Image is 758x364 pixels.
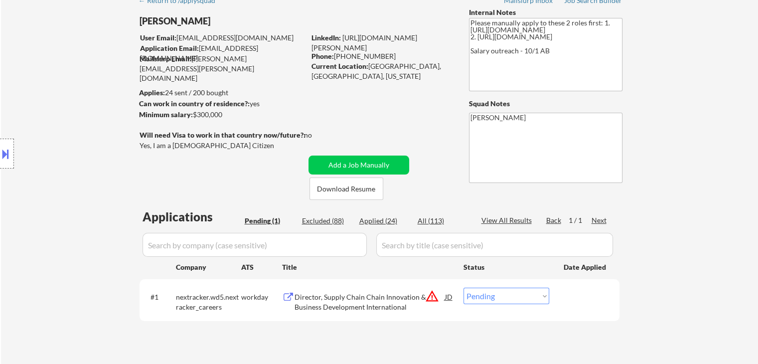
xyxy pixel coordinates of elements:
[140,44,199,52] strong: Application Email:
[139,99,302,109] div: yes
[143,233,367,257] input: Search by company (case sensitive)
[176,262,241,272] div: Company
[592,215,607,225] div: Next
[176,292,241,312] div: nextracker.wd5.nextracker_careers
[311,33,341,42] strong: LinkedIn:
[469,99,622,109] div: Squad Notes
[304,130,332,140] div: no
[418,216,467,226] div: All (113)
[140,33,305,43] div: [EMAIL_ADDRESS][DOMAIN_NAME]
[311,61,453,81] div: [GEOGRAPHIC_DATA], [GEOGRAPHIC_DATA], [US_STATE]
[241,292,282,302] div: workday
[241,262,282,272] div: ATS
[140,141,308,151] div: Yes, I am a [DEMOGRAPHIC_DATA] Citizen
[311,51,453,61] div: [PHONE_NUMBER]
[302,216,352,226] div: Excluded (88)
[295,292,445,312] div: Director, Supply Chain Chain Innovation & Business Development International
[308,156,409,175] button: Add a Job Manually
[139,88,305,98] div: 24 sent / 200 bought
[311,33,417,52] a: [URL][DOMAIN_NAME][PERSON_NAME]
[376,233,613,257] input: Search by title (case sensitive)
[151,292,168,302] div: #1
[309,178,383,200] button: Download Resume
[569,215,592,225] div: 1 / 1
[140,54,191,63] strong: Mailslurp Email:
[546,215,562,225] div: Back
[143,211,241,223] div: Applications
[481,215,535,225] div: View All Results
[140,54,305,83] div: [PERSON_NAME][EMAIL_ADDRESS][PERSON_NAME][DOMAIN_NAME]
[282,262,454,272] div: Title
[140,131,305,139] strong: Will need Visa to work in that country now/future?:
[564,262,607,272] div: Date Applied
[469,7,622,17] div: Internal Notes
[359,216,409,226] div: Applied (24)
[245,216,295,226] div: Pending (1)
[463,258,549,276] div: Status
[311,52,334,60] strong: Phone:
[139,110,305,120] div: $300,000
[140,15,344,27] div: [PERSON_NAME]
[425,289,439,303] button: warning_amber
[140,33,176,42] strong: User Email:
[139,99,250,108] strong: Can work in country of residence?:
[311,62,368,70] strong: Current Location:
[140,43,305,63] div: [EMAIL_ADDRESS][DOMAIN_NAME]
[444,288,454,306] div: JD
